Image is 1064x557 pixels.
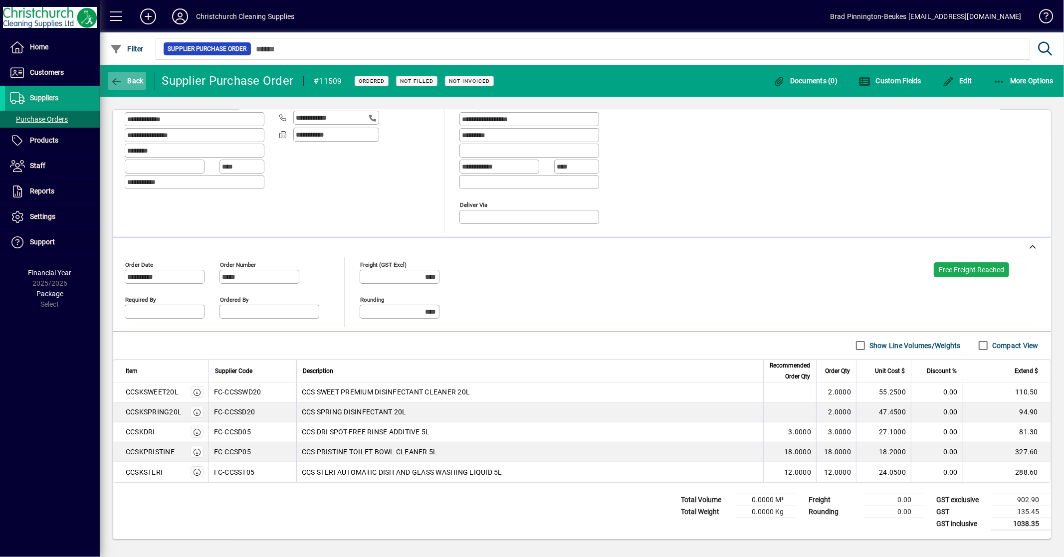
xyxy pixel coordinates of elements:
span: Supplier Code [215,366,252,376]
td: 0.00 [863,494,923,506]
td: FC-CCSST05 [209,462,296,482]
td: 55.2500 [856,382,911,402]
span: Financial Year [28,269,72,277]
div: Brad Pinnington-Beukes [EMAIL_ADDRESS][DOMAIN_NAME] [830,8,1022,24]
div: CCSKSWEET20L [126,387,179,397]
button: Back [108,72,146,90]
span: Documents (0) [773,77,838,85]
span: Not Invoiced [449,78,490,84]
a: Customers [5,60,100,85]
span: Not Filled [400,78,433,84]
td: 18.2000 [856,442,911,462]
span: Settings [30,212,55,220]
td: Total Volume [676,494,736,506]
td: 0.00 [911,462,963,482]
span: Supplier Purchase Order [168,44,247,54]
div: CCSKSTERI [126,467,163,477]
mat-label: Order date [125,261,153,268]
td: 0.00 [911,442,963,462]
span: Back [110,77,144,85]
button: Documents (0) [771,72,841,90]
button: Add [132,7,164,25]
span: Purchase Orders [10,115,68,123]
span: Home [30,43,48,51]
td: GST [931,506,991,518]
span: Order Qty [825,366,850,376]
td: 0.0000 M³ [736,494,796,506]
a: Purchase Orders [5,111,100,128]
td: 3.0000 [816,422,856,442]
span: Discount % [927,366,957,376]
mat-label: Ordered by [220,296,248,303]
a: Support [5,230,100,255]
a: Staff [5,154,100,179]
td: FC-CCSD05 [209,422,296,442]
span: Reports [30,187,54,195]
td: 902.90 [991,494,1051,506]
td: 110.50 [963,382,1051,402]
span: Unit Cost $ [875,366,905,376]
span: Recommended Order Qty [770,360,810,382]
div: Christchurch Cleaning Supplies [196,8,294,24]
td: 0.0000 Kg [736,506,796,518]
a: Settings [5,204,100,229]
td: 3.0000 [763,422,816,442]
a: Home [5,35,100,60]
div: CCSKPRISTINE [126,447,175,457]
button: Custom Fields [856,72,924,90]
td: 81.30 [963,422,1051,442]
span: Staff [30,162,45,170]
span: Products [30,136,58,144]
span: Free Freight Reached [939,266,1004,274]
span: CCS PRISTINE TOILET BOWL CLEANER 5L [302,447,437,457]
label: Show Line Volumes/Weights [867,341,961,351]
span: Suppliers [30,94,58,102]
button: Profile [164,7,196,25]
td: GST inclusive [931,518,991,530]
td: Total Weight [676,506,736,518]
a: Reports [5,179,100,204]
td: 327.60 [963,442,1051,462]
button: More Options [991,72,1057,90]
td: 0.00 [911,382,963,402]
td: FC-CCSSWD20 [209,382,296,402]
button: Edit [940,72,975,90]
button: Filter [108,40,146,58]
span: More Options [993,77,1054,85]
span: Support [30,238,55,246]
td: Freight [804,494,863,506]
span: Ordered [359,78,385,84]
mat-label: Order number [220,261,256,268]
span: Package [36,290,63,298]
td: 2.0000 [816,382,856,402]
span: Edit [942,77,972,85]
td: 1038.35 [991,518,1051,530]
span: Custom Fields [858,77,921,85]
div: CCSKDRI [126,427,155,437]
td: 24.0500 [856,462,911,482]
span: CCS STERI AUTOMATIC DISH AND GLASS WASHING LIQUID 5L [302,467,502,477]
mat-label: Freight (GST excl) [360,261,407,268]
span: CCS SPRING DISINFECTANT 20L [302,407,407,417]
td: 135.45 [991,506,1051,518]
td: 18.0000 [763,442,816,462]
mat-label: Required by [125,296,156,303]
a: Products [5,128,100,153]
td: 12.0000 [763,462,816,482]
td: 27.1000 [856,422,911,442]
div: CCSKSPRING20L [126,407,182,417]
span: CCS DRI SPOT-FREE RINSE ADDITIVE 5L [302,427,430,437]
td: 18.0000 [816,442,856,462]
td: GST exclusive [931,494,991,506]
td: 47.4500 [856,402,911,422]
a: Knowledge Base [1032,2,1052,34]
label: Compact View [990,341,1039,351]
td: FC-CCSP05 [209,442,296,462]
mat-label: Deliver via [460,201,487,208]
td: 12.0000 [816,462,856,482]
td: 0.00 [911,402,963,422]
td: 288.60 [963,462,1051,482]
span: Item [126,366,138,376]
span: CCS SWEET PREMIUM DISINFECTANT CLEANER 20L [302,387,470,397]
td: 2.0000 [816,402,856,422]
